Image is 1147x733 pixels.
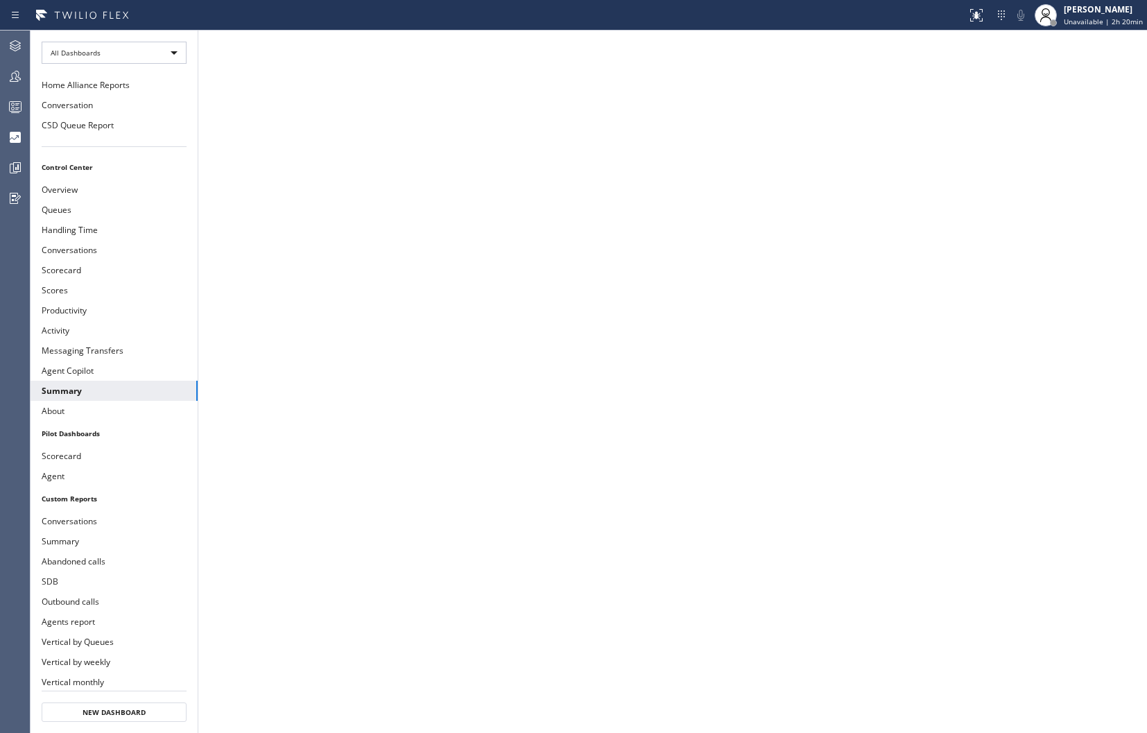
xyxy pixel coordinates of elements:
[31,75,198,95] button: Home Alliance Reports
[31,592,198,612] button: Outbound calls
[31,220,198,240] button: Handling Time
[31,240,198,260] button: Conversations
[31,361,198,381] button: Agent Copilot
[31,340,198,361] button: Messaging Transfers
[31,401,198,421] button: About
[31,652,198,672] button: Vertical by weekly
[1064,17,1143,26] span: Unavailable | 2h 20min
[31,300,198,320] button: Productivity
[31,446,198,466] button: Scorecard
[31,612,198,632] button: Agents report
[42,42,187,64] div: All Dashboards
[31,490,198,508] li: Custom Reports
[31,158,198,176] li: Control Center
[31,200,198,220] button: Queues
[31,571,198,592] button: SDB
[31,115,198,135] button: CSD Queue Report
[31,466,198,486] button: Agent
[31,95,198,115] button: Conversation
[31,424,198,442] li: Pilot Dashboards
[42,702,187,722] button: New Dashboard
[31,551,198,571] button: Abandoned calls
[1064,3,1143,15] div: [PERSON_NAME]
[198,31,1147,733] iframe: dashboard_9f6bb337dffe
[31,381,198,401] button: Summary
[31,511,198,531] button: Conversations
[31,672,198,692] button: Vertical monthly
[31,531,198,551] button: Summary
[31,632,198,652] button: Vertical by Queues
[1011,6,1030,25] button: Mute
[31,320,198,340] button: Activity
[31,280,198,300] button: Scores
[31,260,198,280] button: Scorecard
[31,180,198,200] button: Overview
